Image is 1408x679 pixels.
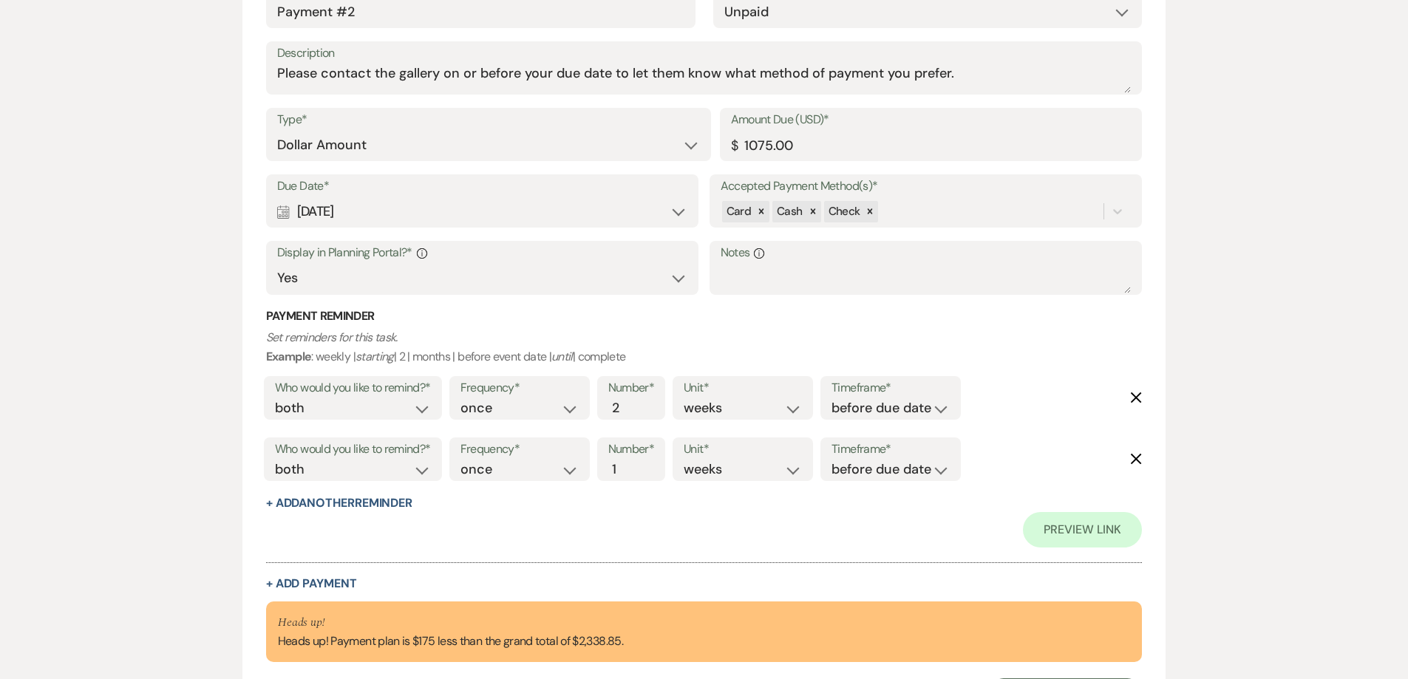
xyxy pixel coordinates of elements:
[266,308,1143,324] h3: Payment Reminder
[684,439,802,460] label: Unit*
[1023,512,1142,547] a: Preview Link
[727,204,751,219] span: Card
[277,197,688,226] div: [DATE]
[277,43,1132,64] label: Description
[831,378,950,399] label: Timeframe*
[277,242,688,264] label: Display in Planning Portal?*
[721,242,1132,264] label: Notes
[266,578,357,590] button: + Add Payment
[266,330,398,345] i: Set reminders for this task.
[731,109,1132,131] label: Amount Due (USD)*
[266,497,412,509] button: + AddAnotherReminder
[551,349,573,364] i: until
[684,378,802,399] label: Unit*
[608,439,655,460] label: Number*
[277,64,1132,93] textarea: Please contact the gallery on or before your due date to let them know what method of payment you...
[278,613,623,650] div: Heads up! Payment plan is $175 less than the grand total of $2,338.85.
[266,349,312,364] b: Example
[608,378,655,399] label: Number*
[275,439,431,460] label: Who would you like to remind?*
[278,613,623,632] p: Heads up!
[721,176,1132,197] label: Accepted Payment Method(s)*
[460,439,579,460] label: Frequency*
[275,378,431,399] label: Who would you like to remind?*
[829,204,860,219] span: Check
[777,204,802,219] span: Cash
[831,439,950,460] label: Timeframe*
[277,176,688,197] label: Due Date*
[356,349,394,364] i: starting
[266,328,1143,366] p: : weekly | | 2 | months | before event date | | complete
[731,136,738,156] div: $
[277,109,700,131] label: Type*
[460,378,579,399] label: Frequency*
